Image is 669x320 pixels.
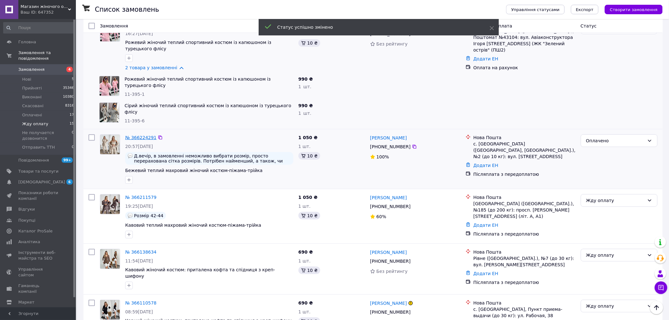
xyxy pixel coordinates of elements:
img: Фото товару [100,300,120,320]
img: :speech_balloon: [128,153,133,158]
span: Маркет [18,299,34,305]
a: Додати ЕН [473,163,498,168]
span: 10380 [63,94,74,100]
a: Сірий жіночий теплий спортивний костюм із капюшоном із турецького флісу [125,103,291,114]
h1: Список замовлень [95,6,159,13]
span: Покупці [18,218,35,223]
span: 1 шт. [298,111,311,116]
span: 1 шт. [298,258,311,263]
span: Оплачені [22,112,42,118]
div: с. [GEOGRAPHIC_DATA], Пункт приема-выдачи (до 30 кг): ул. Рабочая, 38 [473,306,575,319]
div: 10 ₴ [298,152,320,160]
div: 10 ₴ [298,212,320,219]
a: Створити замовлення [598,7,663,12]
span: 1 050 ₴ [298,195,318,200]
span: Створити замовлення [610,7,658,12]
div: Післяплата з передоплатою [473,171,575,177]
a: [PERSON_NAME] [370,249,407,255]
span: 1 шт. [298,144,311,149]
div: с. [GEOGRAPHIC_DATA] ([GEOGRAPHIC_DATA], [GEOGRAPHIC_DATA].), №2 (до 10 кг): вул. [STREET_ADDRESS] [473,141,575,160]
div: Оплачено [586,137,645,144]
span: 11-395-1 [125,92,145,97]
div: Статус успішно змінено [277,24,474,30]
span: Показники роботи компанії [18,190,58,201]
a: Кавовий теплий махровий жіночий костюм-піжама-трійка [125,223,261,228]
span: Прийняті [22,85,42,91]
button: Управління статусами [506,5,565,14]
span: 5 [72,77,74,82]
span: 0 [72,145,74,150]
span: Нові [22,77,31,82]
div: 10 ₴ [298,267,320,274]
span: Відгуки [18,206,35,212]
span: Розмір 42-44 [134,213,163,218]
div: Нова Пошта [473,134,575,141]
span: Магазин жіночого одягу "Стрекоза" [21,4,68,9]
div: 10 ₴ [298,39,320,47]
div: [PHONE_NUMBER] [369,142,412,151]
span: Кавовий жіночий костюм: приталена кофта та спідниця з креп-шифону [125,267,275,279]
div: Рівне ([GEOGRAPHIC_DATA].), №7 (до 30 кг): вул. [PERSON_NAME][STREET_ADDRESS] [473,255,575,268]
span: Замовлення [18,67,45,72]
a: 2 товара у замовленні [125,65,177,70]
span: Жду оплату [22,121,48,127]
button: Експорт [571,5,599,14]
div: Нова Пошта [473,249,575,255]
div: [PHONE_NUMBER] [369,308,412,317]
span: 08:59[DATE] [125,309,153,314]
a: № 366224291 [125,135,157,140]
span: 20:57[DATE] [125,144,153,149]
span: Повідомлення [18,157,49,163]
a: Бежевий теплий махровий жіночий костюм-піжама-трійка [125,168,263,173]
span: 8316 [65,103,74,109]
div: Жду оплату [586,197,645,204]
button: Створити замовлення [605,5,663,14]
span: 990 ₴ [298,77,313,82]
span: Рожевий жіночий теплий спортивний костюм із капюшоном із турецького флісу [125,40,271,51]
span: 690 ₴ [298,300,313,305]
span: 690 ₴ [298,249,313,255]
a: Фото товару [100,249,120,269]
span: 16:27[DATE] [125,31,153,36]
a: № 366211579 [125,195,157,200]
a: Додати ЕН [473,271,498,276]
a: [PERSON_NAME] [370,300,407,306]
div: [GEOGRAPHIC_DATA] ([GEOGRAPHIC_DATA].), №185 (до 200 кг): просп. [PERSON_NAME][STREET_ADDRESS] (л... [473,200,575,219]
a: Фото товару [100,134,120,155]
span: 11:54[DATE] [125,258,153,263]
div: Нова Пошта [473,300,575,306]
span: Замовлення та повідомлення [18,50,76,61]
span: 100% [377,154,389,159]
button: Чат з покупцем [655,281,667,294]
span: 1 шт. [298,84,311,89]
span: Інструменти веб-майстра та SEO [18,250,58,261]
a: [PERSON_NAME] [370,194,407,201]
span: Виконані [22,94,42,100]
span: Д.вечір, в замовленні неможливо вибрати розмір, просто перерахована сітка розмірів. Потрібен найм... [134,153,291,163]
span: 990 ₴ [298,103,313,108]
div: Ваш ID: 647352 [21,9,76,15]
img: Фото товару [100,76,119,96]
span: Без рейтингу [377,41,408,46]
span: 19:25[DATE] [125,204,153,209]
a: Рожевий жіночий теплий спортивний костюм із капюшоном із турецького флісу [125,77,271,88]
button: Наверх [650,301,663,314]
div: Оплата на рахунок [473,65,575,71]
span: Аналітика [18,239,40,245]
span: 1 шт. [298,204,311,209]
span: 35346 [63,85,74,91]
span: [DEMOGRAPHIC_DATA] [18,179,65,185]
span: 15 [70,121,74,127]
span: 6 [66,179,73,185]
img: :speech_balloon: [128,213,133,218]
span: Отправить ТТН [22,145,55,150]
div: [PHONE_NUMBER] [369,202,412,211]
span: 4 [66,67,73,72]
div: Жду оплату [586,252,645,259]
span: Головна [18,39,36,45]
span: 17 [70,112,74,118]
span: Без рейтингу [377,269,408,274]
span: Гаманець компанії [18,283,58,294]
